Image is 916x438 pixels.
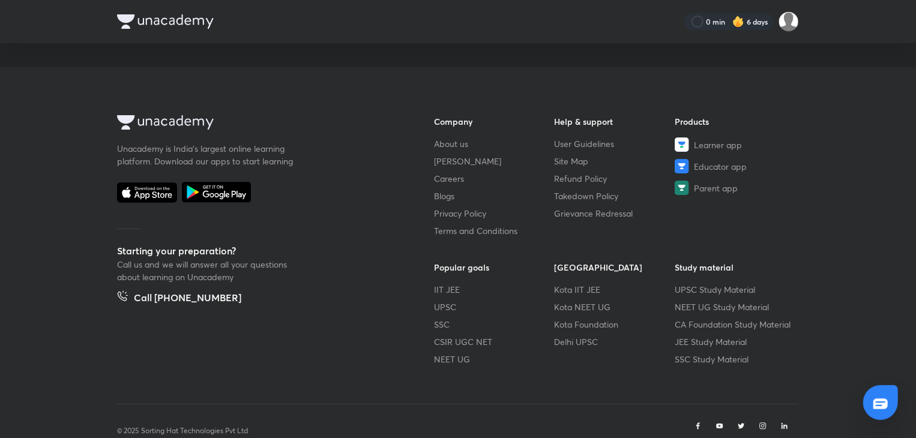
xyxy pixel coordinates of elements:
a: UPSC Study Material [675,283,795,296]
h6: Study material [675,261,795,274]
a: NEET UG Study Material [675,301,795,313]
img: SP [779,11,799,32]
h6: [GEOGRAPHIC_DATA] [555,261,675,274]
span: Learner app [694,139,742,151]
img: Parent app [675,181,689,195]
a: SSC [434,318,555,331]
a: Kota NEET UG [555,301,675,313]
a: About us [434,137,555,150]
a: Delhi UPSC [555,335,675,348]
h6: Products [675,115,795,128]
p: © 2025 Sorting Hat Technologies Pvt Ltd [117,425,248,436]
h5: Call [PHONE_NUMBER] [134,290,241,307]
a: Terms and Conditions [434,224,555,237]
a: Educator app [675,159,795,173]
a: Refund Policy [555,172,675,185]
img: streak [732,16,744,28]
img: Company Logo [117,115,214,130]
a: Careers [434,172,555,185]
a: Learner app [675,137,795,152]
a: IIT JEE [434,283,555,296]
a: Call [PHONE_NUMBER] [117,290,241,307]
h6: Popular goals [434,261,555,274]
a: Parent app [675,181,795,195]
a: CA Foundation Study Material [675,318,795,331]
p: Call us and we will answer all your questions about learning on Unacademy [117,258,297,283]
p: Unacademy is India’s largest online learning platform. Download our apps to start learning [117,142,297,167]
a: Kota IIT JEE [555,283,675,296]
a: Grievance Redressal [555,207,675,220]
span: Parent app [694,182,738,194]
a: Blogs [434,190,555,202]
span: Educator app [694,160,747,173]
a: CSIR UGC NET [434,335,555,348]
a: Company Logo [117,115,396,133]
h5: Starting your preparation? [117,244,396,258]
a: User Guidelines [555,137,675,150]
h6: Help & support [555,115,675,128]
a: SSC Study Material [675,353,795,365]
a: NEET UG [434,353,555,365]
a: Takedown Policy [555,190,675,202]
a: UPSC [434,301,555,313]
a: Privacy Policy [434,207,555,220]
a: Kota Foundation [555,318,675,331]
img: Educator app [675,159,689,173]
a: [PERSON_NAME] [434,155,555,167]
span: Careers [434,172,464,185]
a: Site Map [555,155,675,167]
img: Company Logo [117,14,214,29]
h6: Company [434,115,555,128]
img: Learner app [675,137,689,152]
a: JEE Study Material [675,335,795,348]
